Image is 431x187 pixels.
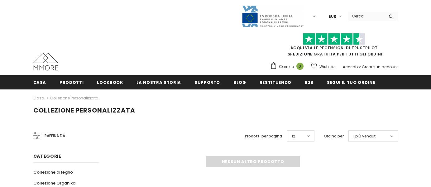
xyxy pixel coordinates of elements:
[97,75,123,89] a: Lookbook
[305,75,314,89] a: B2B
[260,79,291,85] span: Restituendo
[45,132,65,139] span: Raffina da
[270,62,307,71] a: Carrello 0
[279,64,294,70] span: Carrello
[311,61,336,72] a: Wish List
[296,63,304,70] span: 0
[33,94,44,102] a: Casa
[324,133,344,139] label: Ordina per
[33,169,73,175] span: Collezione di legno
[60,79,84,85] span: Prodotti
[33,167,73,178] a: Collezione di legno
[33,79,46,85] span: Casa
[327,79,375,85] span: Segui il tuo ordine
[233,79,246,85] span: Blog
[136,79,181,85] span: La nostra storia
[353,133,376,139] span: I più venduti
[245,133,282,139] label: Prodotti per pagina
[60,75,84,89] a: Prodotti
[50,95,98,101] a: Collezione personalizzata
[33,153,61,159] span: Categorie
[33,53,58,70] img: Casi MMORE
[194,79,220,85] span: supporto
[242,5,304,28] img: Javni Razpis
[319,64,336,70] span: Wish List
[33,75,46,89] a: Casa
[329,13,336,20] span: EUR
[348,12,384,21] input: Search Site
[233,75,246,89] a: Blog
[305,79,314,85] span: B2B
[362,64,398,70] a: Creare un account
[97,79,123,85] span: Lookbook
[242,13,304,19] a: Javni Razpis
[357,64,361,70] span: or
[292,133,295,139] span: 12
[303,33,365,45] img: Fidati di Pilot Stars
[194,75,220,89] a: supporto
[136,75,181,89] a: La nostra storia
[260,75,291,89] a: Restituendo
[270,36,398,57] span: SPEDIZIONE GRATUITA PER TUTTI GLI ORDINI
[327,75,375,89] a: Segui il tuo ordine
[343,64,356,70] a: Accedi
[33,180,75,186] span: Collezione Organika
[33,106,135,115] span: Collezione personalizzata
[290,45,378,50] a: Acquista le recensioni di TrustPilot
